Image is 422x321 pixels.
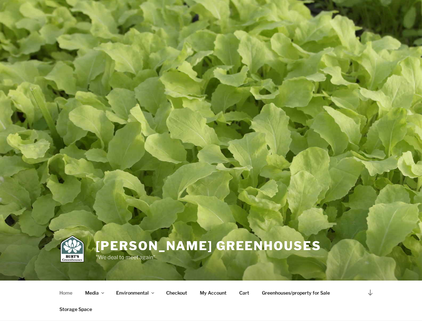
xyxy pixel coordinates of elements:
[234,285,255,301] a: Cart
[60,235,84,262] img: Burt's Greenhouses
[194,285,233,301] a: My Account
[54,285,369,317] nav: Top Menu
[160,285,193,301] a: Checkout
[96,253,321,261] p: "We deal to meet again"
[54,285,78,301] a: Home
[256,285,336,301] a: Greenhouses/property for Sale
[110,285,159,301] a: Environmental
[54,301,98,317] a: Storage Space
[79,285,109,301] a: Media
[96,238,321,253] a: [PERSON_NAME] Greenhouses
